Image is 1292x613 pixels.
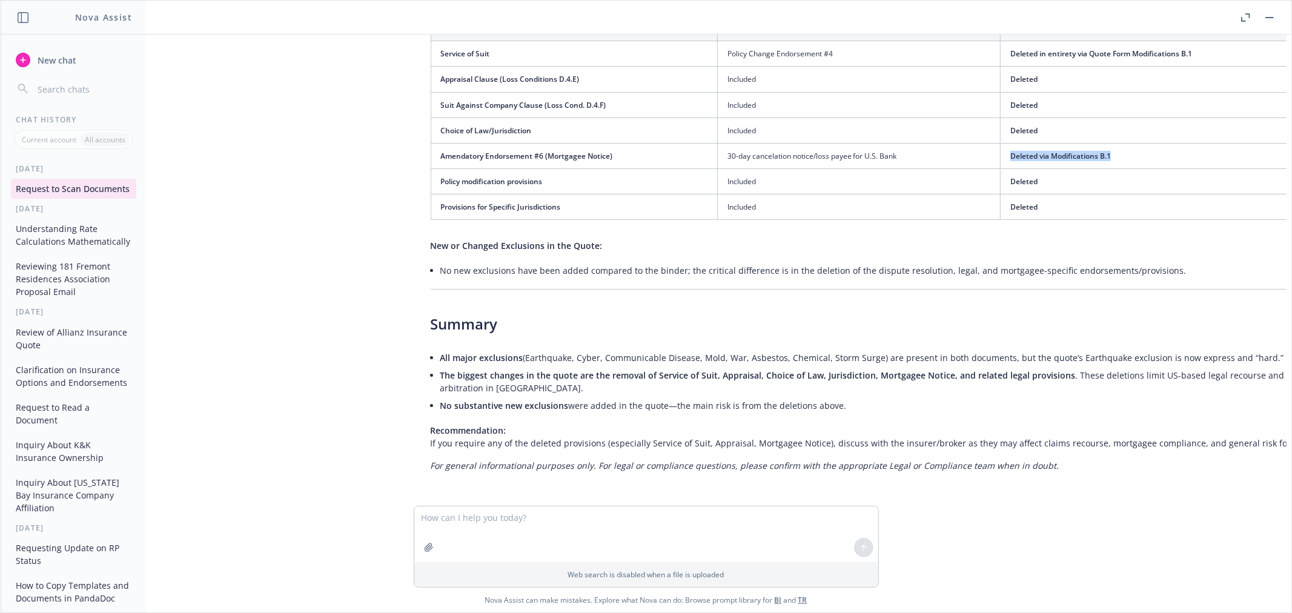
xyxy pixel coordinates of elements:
td: 30-day cancelation notice/loss payee for U.S. Bank [717,143,1000,168]
div: [DATE] [1,204,146,214]
span: Provisions for Specific Jurisdictions [441,202,561,212]
span: Deleted [1010,176,1038,187]
span: Nova Assist can make mistakes. Explore what Nova can do: Browse prompt library for and [485,588,807,612]
td: Included [717,67,1000,92]
button: Request to Read a Document [11,397,136,430]
span: Deleted in entirety via Quote Form Modifications B.1 [1010,48,1192,59]
td: Included [717,118,1000,143]
button: Review of Allianz Insurance Quote [11,322,136,355]
p: Web search is disabled when a file is uploaded [422,569,871,580]
p: Current account [22,134,76,145]
button: Understanding Rate Calculations Mathematically [11,219,136,251]
p: All accounts [85,134,125,145]
h1: Nova Assist [75,11,132,24]
span: Amendatory Endorsement #6 (Mortgagee Notice) [441,151,613,161]
button: Requesting Update on RP Status [11,538,136,571]
button: Request to Scan Documents [11,179,136,199]
span: Policy modification provisions [441,176,543,187]
span: Appraisal Clause (Loss Conditions D.4.E) [441,74,580,84]
td: Included [717,168,1000,194]
span: Deleted [1010,202,1038,212]
button: Inquiry About [US_STATE] Bay Insurance Company Affiliation [11,472,136,518]
td: Included [717,194,1000,220]
span: Deleted [1010,100,1038,110]
span: Suit Against Company Clause (Loss Cond. D.4.F) [441,100,606,110]
a: BI [775,595,782,605]
span: Deleted [1010,74,1038,84]
button: Reviewing 181 Fremont Residences Association Proposal Email [11,256,136,302]
span: Deleted via Modifications B.1 [1010,151,1111,161]
button: Clarification on Insurance Options and Endorsements [11,360,136,393]
span: Choice of Law/Jurisdiction [441,125,532,136]
span: New chat [35,54,76,67]
span: New or Changed Exclusions in the Quote: [431,240,603,251]
a: TR [798,595,807,605]
input: Search chats [35,81,131,98]
div: [DATE] [1,164,146,174]
div: [DATE] [1,306,146,317]
span: Service of Suit [441,48,490,59]
button: Inquiry About K&K Insurance Ownership [11,435,136,468]
span: All major exclusions [440,352,523,363]
td: Policy Change Endorsement #4 [717,41,1000,67]
span: The biggest changes in the quote are the removal of Service of Suit, Appraisal, Choice of Law, Ju... [440,369,1076,381]
div: Chat History [1,114,146,125]
em: For general informational purposes only. For legal or compliance questions, please confirm with t... [431,460,1059,471]
span: No substantive new exclusions [440,400,569,411]
button: How to Copy Templates and Documents in PandaDoc [11,575,136,608]
span: Deleted [1010,125,1038,136]
div: [DATE] [1,523,146,533]
td: Included [717,92,1000,118]
span: Recommendation: [431,425,506,436]
button: New chat [11,49,136,71]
